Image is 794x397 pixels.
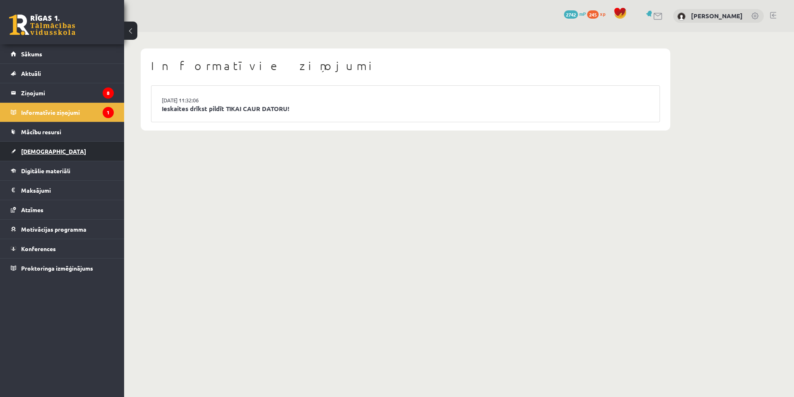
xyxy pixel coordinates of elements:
a: Aktuāli [11,64,114,83]
span: Motivācijas programma [21,225,86,233]
a: Motivācijas programma [11,220,114,239]
a: Ieskaites drīkst pildīt TIKAI CAUR DATORU! [162,104,649,114]
span: [DEMOGRAPHIC_DATA] [21,148,86,155]
span: 245 [587,10,599,19]
span: xp [600,10,605,17]
a: Digitālie materiāli [11,161,114,180]
a: [DATE] 11:32:06 [162,96,224,104]
a: 245 xp [587,10,609,17]
a: Rīgas 1. Tālmācības vidusskola [9,15,75,35]
span: Aktuāli [21,70,41,77]
a: [PERSON_NAME] [691,12,743,20]
i: 8 [103,87,114,99]
span: mP [579,10,586,17]
span: Sākums [21,50,42,58]
a: 2742 mP [564,10,586,17]
i: 1 [103,107,114,118]
span: Digitālie materiāli [21,167,70,174]
legend: Informatīvie ziņojumi [21,103,114,122]
span: Konferences [21,245,56,252]
a: Mācību resursi [11,122,114,141]
span: 2742 [564,10,578,19]
a: Proktoringa izmēģinājums [11,259,114,278]
legend: Ziņojumi [21,83,114,102]
h1: Informatīvie ziņojumi [151,59,660,73]
a: Atzīmes [11,200,114,219]
a: Konferences [11,239,114,258]
legend: Maksājumi [21,181,114,200]
span: Proktoringa izmēģinājums [21,264,93,272]
a: [DEMOGRAPHIC_DATA] [11,142,114,161]
a: Ziņojumi8 [11,83,114,102]
a: Informatīvie ziņojumi1 [11,103,114,122]
img: Kristaps Borisovs [677,12,686,21]
span: Mācību resursi [21,128,61,136]
a: Maksājumi [11,181,114,200]
span: Atzīmes [21,206,43,213]
a: Sākums [11,44,114,63]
